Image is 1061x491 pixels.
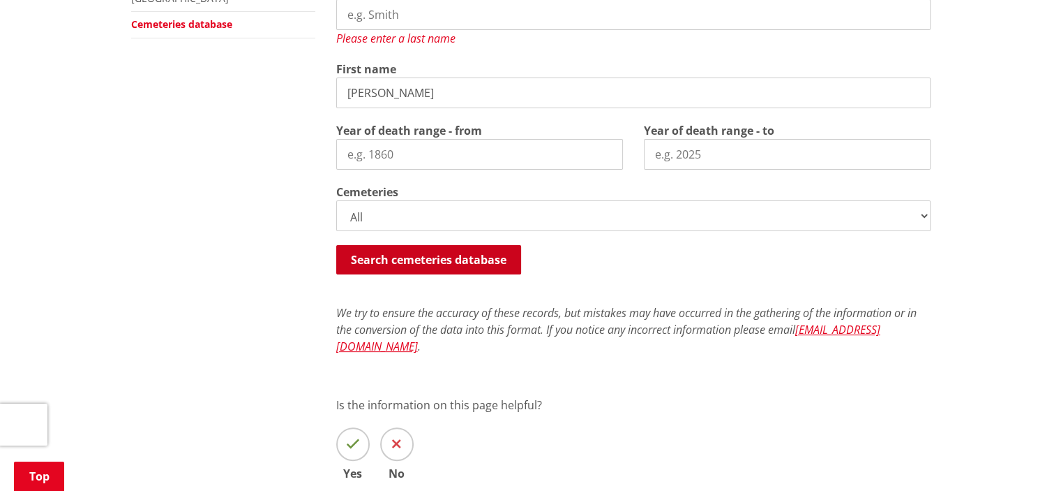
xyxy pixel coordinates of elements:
span: No [380,468,414,479]
input: e.g. John [336,78,931,108]
label: Year of death range - from [336,122,482,139]
button: Search cemeteries database [336,245,521,274]
span: Yes [336,468,370,479]
a: [EMAIL_ADDRESS][DOMAIN_NAME] [336,322,880,354]
a: Cemeteries database [131,17,232,31]
label: First name [336,61,396,78]
a: Top [14,462,64,491]
input: e.g. 1860 [336,139,623,170]
span: Please enter a last name [336,31,456,46]
em: We try to ensure the accuracy of these records, but mistakes may have occurred in the gathering o... [336,305,917,354]
label: Cemeteries [336,184,398,200]
input: e.g. 2025 [644,139,931,170]
p: Is the information on this page helpful? [336,397,931,413]
label: Year of death range - to [644,122,774,139]
iframe: Messenger Launcher [997,432,1047,483]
